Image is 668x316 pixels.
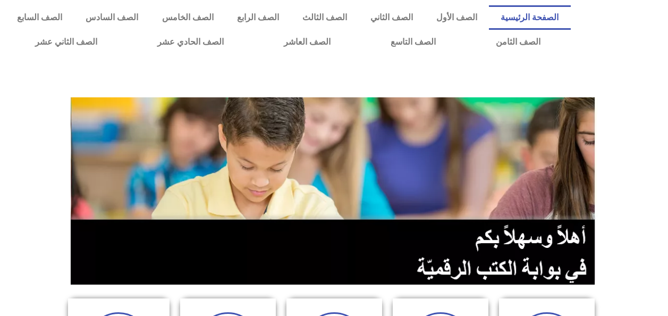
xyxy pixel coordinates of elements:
[489,5,570,30] a: الصفحة الرئيسية
[359,5,425,30] a: الصف الثاني
[361,30,466,54] a: الصف التاسع
[425,5,489,30] a: الصف الأول
[74,5,150,30] a: الصف السادس
[128,30,254,54] a: الصف الحادي عشر
[5,30,128,54] a: الصف الثاني عشر
[225,5,291,30] a: الصف الرابع
[254,30,361,54] a: الصف العاشر
[150,5,225,30] a: الصف الخامس
[5,5,74,30] a: الصف السابع
[466,30,571,54] a: الصف الثامن
[291,5,359,30] a: الصف الثالث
